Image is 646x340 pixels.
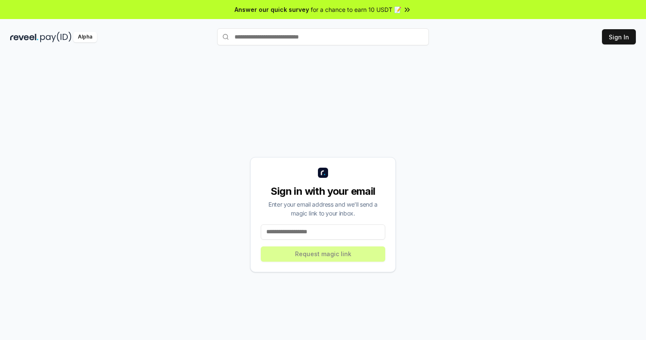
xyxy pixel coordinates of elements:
button: Sign In [602,29,636,44]
div: Sign in with your email [261,185,385,198]
span: Answer our quick survey [235,5,309,14]
img: pay_id [40,32,72,42]
div: Enter your email address and we’ll send a magic link to your inbox. [261,200,385,218]
img: logo_small [318,168,328,178]
div: Alpha [73,32,97,42]
img: reveel_dark [10,32,39,42]
span: for a chance to earn 10 USDT 📝 [311,5,401,14]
